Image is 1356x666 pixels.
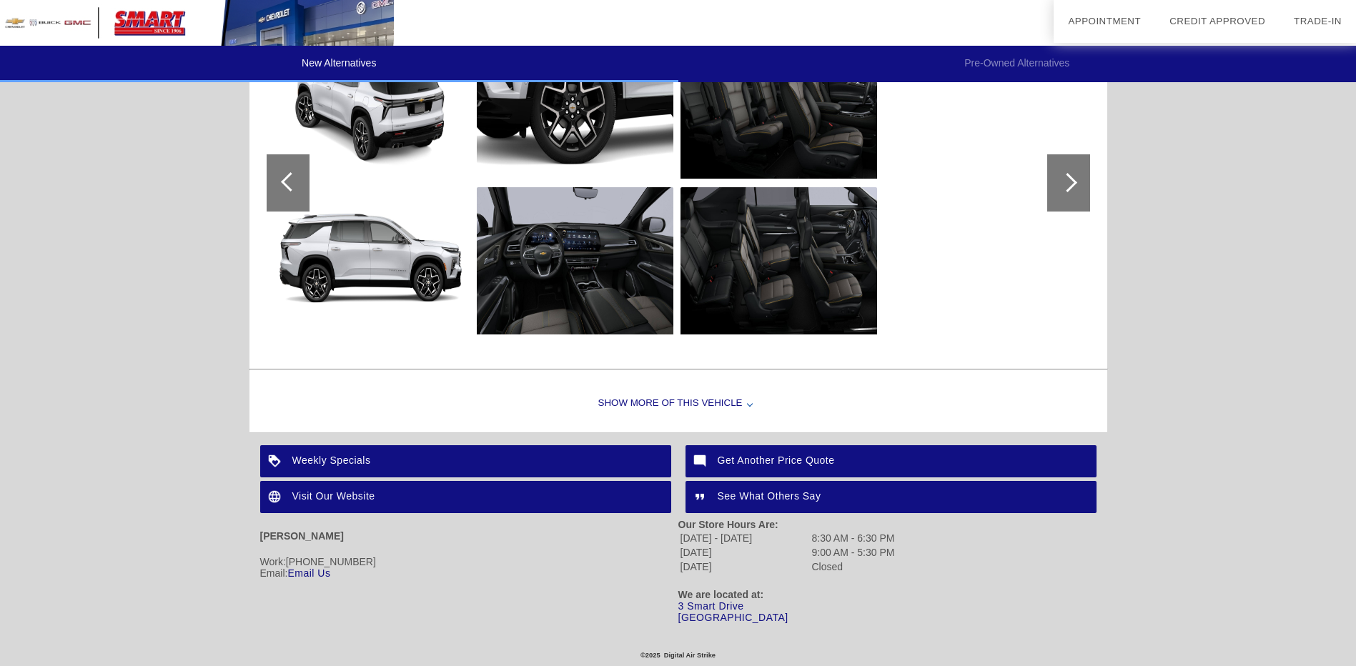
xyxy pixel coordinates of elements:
a: Get Another Price Quote [686,445,1097,477]
div: Email: [260,567,678,579]
img: 5.jpg [477,187,673,334]
img: 2.jpg [273,31,470,179]
a: 3 Smart Drive[GEOGRAPHIC_DATA] [678,600,788,623]
img: 6.jpg [681,31,877,179]
a: Visit Our Website [260,481,671,513]
span: [PHONE_NUMBER] [286,556,376,567]
div: Work: [260,556,678,567]
strong: [PERSON_NAME] [260,530,344,542]
strong: Our Store Hours Are: [678,519,778,530]
img: 3.jpg [273,187,470,334]
a: See What Others Say [686,481,1097,513]
td: [DATE] [680,560,810,573]
a: Credit Approved [1169,16,1265,26]
td: Closed [811,560,896,573]
a: Weekly Specials [260,445,671,477]
strong: We are located at: [678,589,764,600]
img: ic_mode_comment_white_24dp_2x.png [686,445,718,477]
img: ic_language_white_24dp_2x.png [260,481,292,513]
a: Appointment [1068,16,1141,26]
img: 7.jpg [681,187,877,334]
td: [DATE] - [DATE] [680,532,810,545]
td: 9:00 AM - 5:30 PM [811,546,896,559]
img: ic_format_quote_white_24dp_2x.png [686,481,718,513]
a: Trade-In [1294,16,1342,26]
td: [DATE] [680,546,810,559]
div: Show More of this Vehicle [249,375,1107,432]
img: ic_loyalty_white_24dp_2x.png [260,445,292,477]
td: 8:30 AM - 6:30 PM [811,532,896,545]
img: 4.jpg [477,31,673,179]
a: Email Us [287,567,330,579]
